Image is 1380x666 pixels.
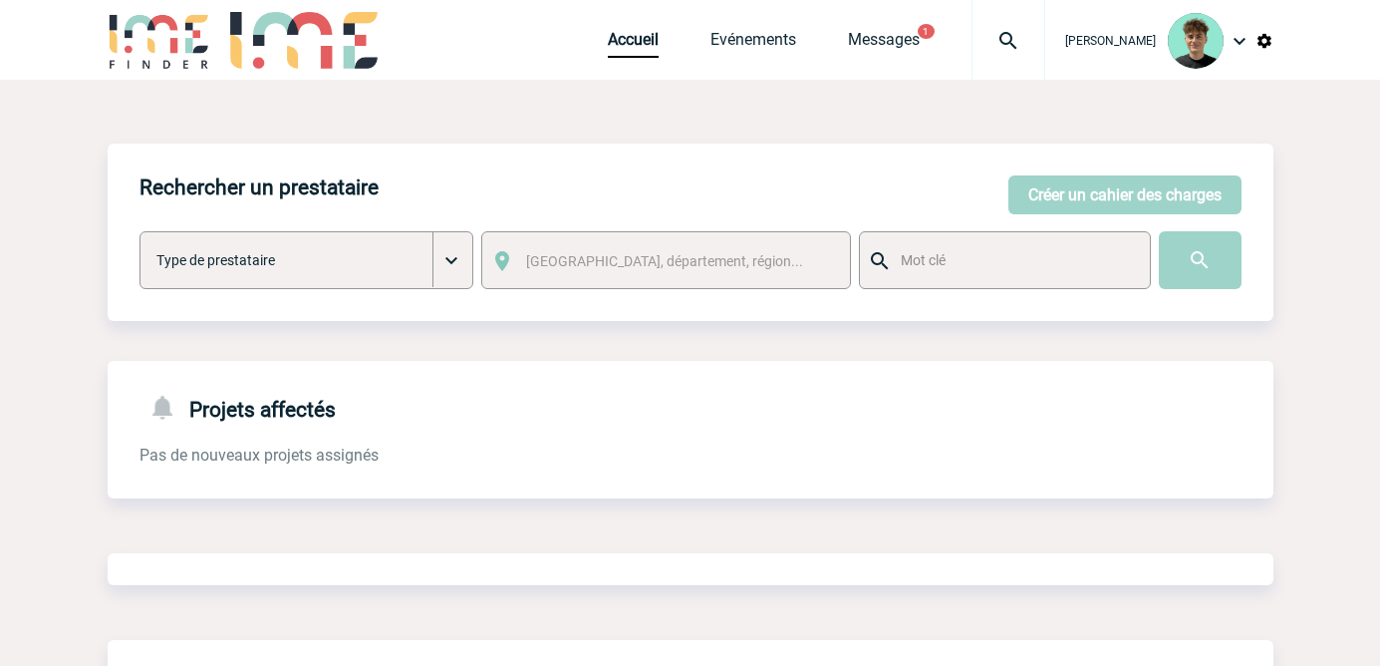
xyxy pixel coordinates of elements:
button: 1 [918,24,935,39]
img: IME-Finder [108,12,211,69]
h4: Projets affectés [139,393,336,422]
img: 131612-0.png [1168,13,1224,69]
img: notifications-24-px-g.png [147,393,189,422]
span: [PERSON_NAME] [1065,34,1156,48]
a: Evénements [710,30,796,58]
span: [GEOGRAPHIC_DATA], département, région... [526,253,803,269]
h4: Rechercher un prestataire [139,175,379,199]
input: Mot clé [896,247,1132,273]
a: Messages [848,30,920,58]
span: Pas de nouveaux projets assignés [139,446,379,465]
a: Accueil [608,30,659,58]
input: Submit [1159,231,1242,289]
